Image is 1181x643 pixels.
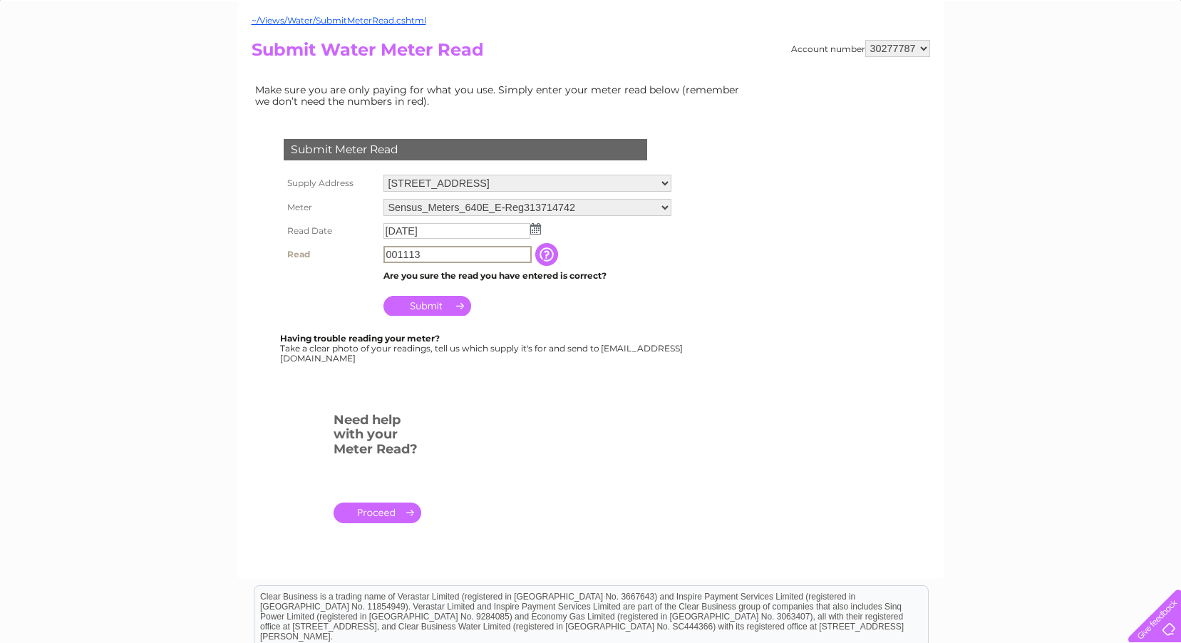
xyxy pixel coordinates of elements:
[966,61,997,71] a: Energy
[280,242,380,267] th: Read
[252,15,426,26] a: ~/Views/Water/SubmitMeterRead.cshtml
[284,139,647,160] div: Submit Meter Read
[252,40,930,67] h2: Submit Water Meter Read
[280,171,380,195] th: Supply Address
[791,40,930,57] div: Account number
[912,7,1011,25] a: 0333 014 3131
[334,503,421,523] a: .
[280,220,380,242] th: Read Date
[530,223,541,235] img: ...
[280,195,380,220] th: Meter
[930,61,957,71] a: Water
[1134,61,1167,71] a: Log out
[1006,61,1048,71] a: Telecoms
[252,81,751,110] td: Make sure you are only paying for what you use. Simply enter your meter read below (remember we d...
[280,334,685,363] div: Take a clear photo of your readings, tell us which supply it's for and send to [EMAIL_ADDRESS][DO...
[1057,61,1078,71] a: Blog
[41,37,114,81] img: logo.png
[334,410,421,464] h3: Need help with your Meter Read?
[383,296,471,316] input: Submit
[254,8,928,69] div: Clear Business is a trading name of Verastar Limited (registered in [GEOGRAPHIC_DATA] No. 3667643...
[280,333,440,344] b: Having trouble reading your meter?
[380,267,675,285] td: Are you sure the read you have entered is correct?
[535,243,561,266] input: Information
[1086,61,1121,71] a: Contact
